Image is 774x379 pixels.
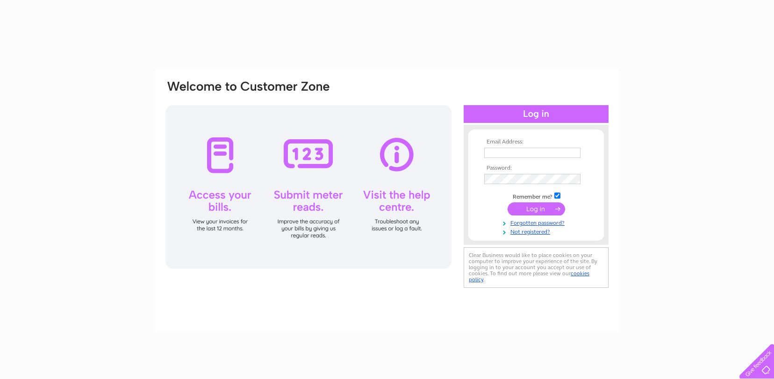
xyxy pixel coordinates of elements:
th: Password: [482,165,590,172]
td: Remember me? [482,191,590,200]
a: Forgotten password? [484,218,590,227]
th: Email Address: [482,139,590,145]
input: Submit [508,202,565,215]
div: Clear Business would like to place cookies on your computer to improve your experience of the sit... [464,247,609,288]
a: cookies policy [469,270,589,283]
a: Not registered? [484,227,590,236]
